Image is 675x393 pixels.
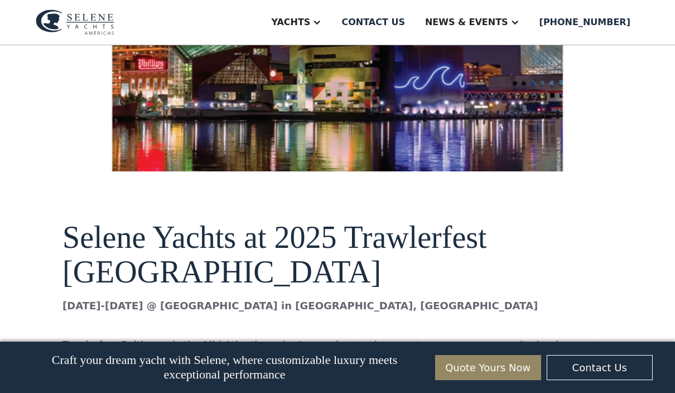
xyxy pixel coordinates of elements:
[36,9,114,35] img: logo
[435,355,541,380] a: Quote Yours Now
[62,300,538,311] strong: [DATE]-[DATE] @ [GEOGRAPHIC_DATA] in [GEOGRAPHIC_DATA], [GEOGRAPHIC_DATA]
[22,353,427,382] p: Craft your dream yacht with Selene, where customizable luxury meets exceptional performance
[539,16,630,29] div: [PHONE_NUMBER]
[341,16,405,29] div: Contact us
[62,221,613,289] h1: Selene Yachts at 2025 Trawlerfest [GEOGRAPHIC_DATA]
[271,16,310,29] div: Yachts
[425,16,508,29] div: News & EVENTS
[547,355,653,380] a: Contact Us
